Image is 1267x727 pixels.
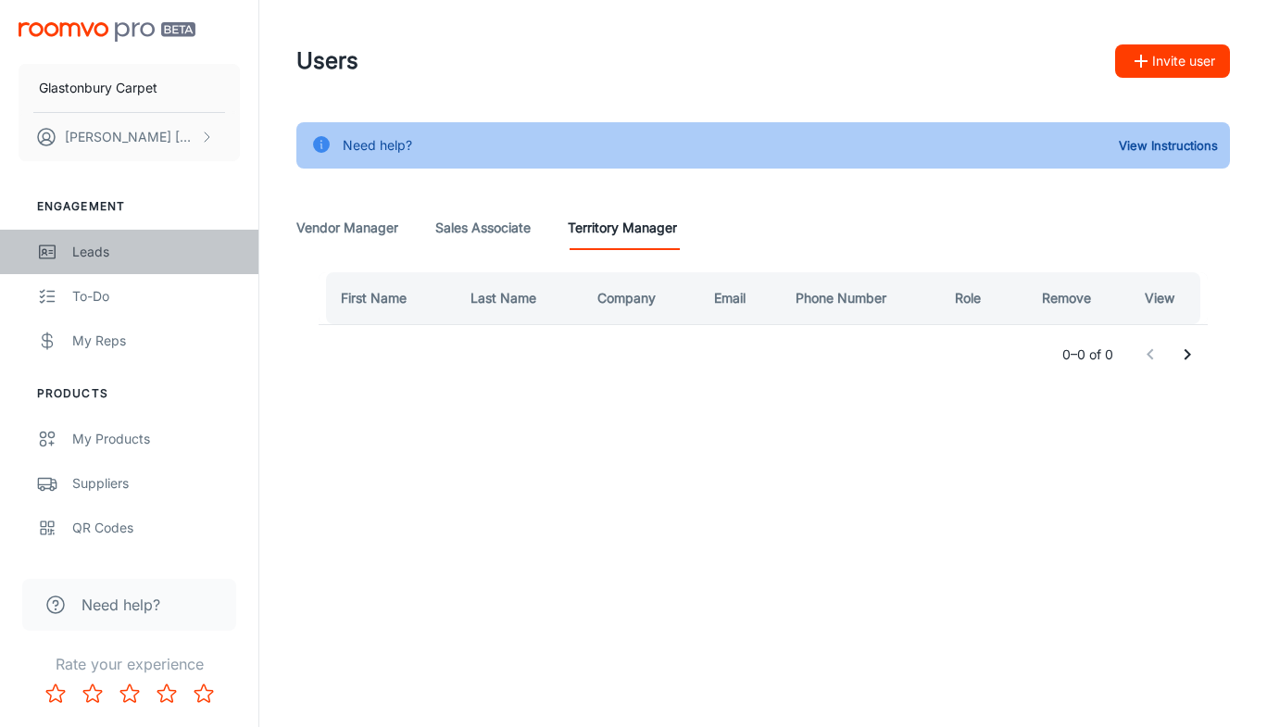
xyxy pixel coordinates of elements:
[296,206,398,250] a: Vendor Manager
[1062,345,1113,365] p: 0–0 of 0
[72,331,240,351] div: My Reps
[1115,44,1230,78] button: Invite user
[296,44,358,78] h1: Users
[1169,336,1206,373] button: Go to next page
[1114,132,1223,159] button: View Instructions
[583,272,699,324] th: Company
[456,272,583,324] th: Last Name
[568,206,677,250] a: Territory Manager
[781,272,941,324] th: Phone Number
[39,78,157,98] p: Glastonbury Carpet
[1014,272,1119,324] th: Remove
[72,429,240,449] div: My Products
[72,286,240,307] div: To-do
[699,272,781,324] th: Email
[72,473,240,494] div: Suppliers
[319,272,456,324] th: First Name
[19,64,240,112] button: Glastonbury Carpet
[940,272,1014,324] th: Role
[435,206,531,250] a: Sales Associate
[72,242,240,262] div: Leads
[343,128,412,163] div: Need help?
[1119,272,1208,324] th: View
[19,22,195,42] img: Roomvo PRO Beta
[19,113,240,161] button: [PERSON_NAME] [PERSON_NAME]
[65,127,195,147] p: [PERSON_NAME] [PERSON_NAME]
